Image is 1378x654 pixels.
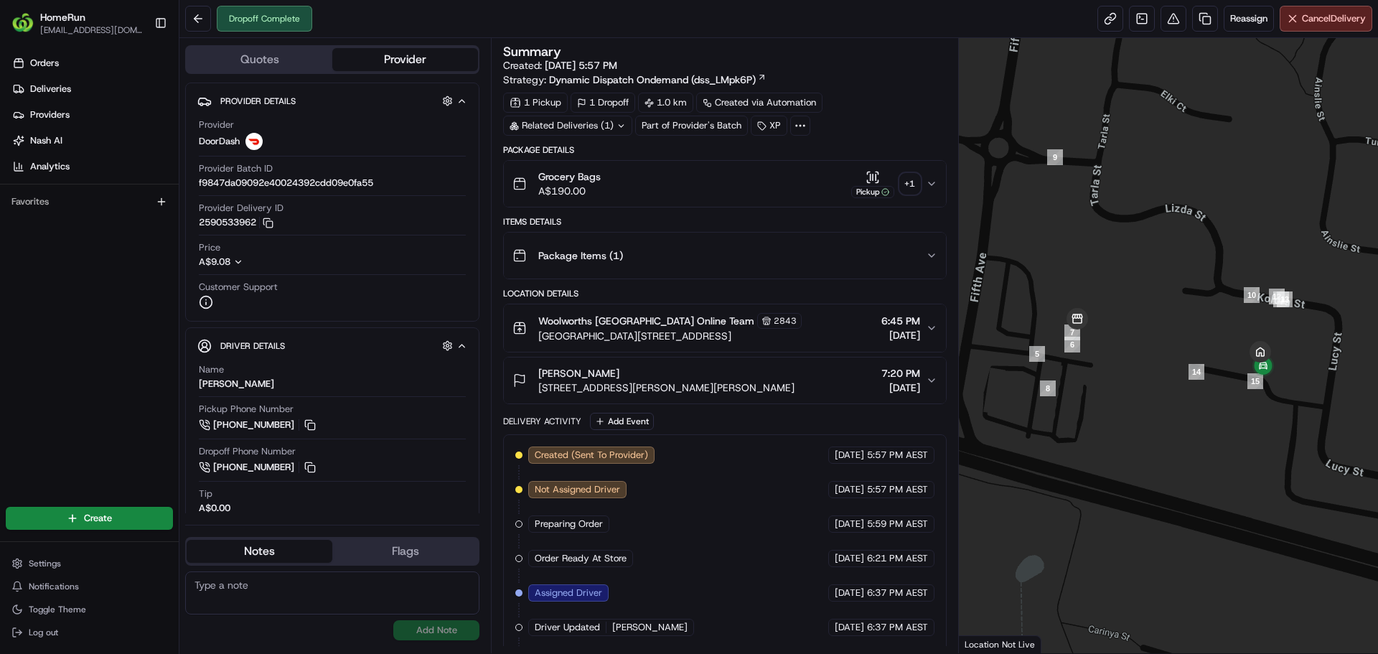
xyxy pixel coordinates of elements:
span: [GEOGRAPHIC_DATA][STREET_ADDRESS] [538,329,802,343]
div: Items Details [503,216,946,228]
span: Order Ready At Store [535,552,627,565]
a: Dynamic Dispatch Ondemand (dss_LMpk6P) [549,73,767,87]
div: Favorites [6,190,173,213]
div: 8 [1034,375,1061,402]
button: Add Event [590,413,654,430]
button: Log out [6,622,173,643]
a: [PHONE_NUMBER] [199,417,318,433]
span: Provider [199,118,234,131]
div: 15 [1242,368,1269,395]
button: Notes [187,540,332,563]
span: Provider Batch ID [199,162,273,175]
div: 13 [1271,286,1298,313]
button: [PERSON_NAME][STREET_ADDRESS][PERSON_NAME][PERSON_NAME]7:20 PM[DATE] [504,358,945,403]
span: 6:21 PM AEST [867,552,928,565]
span: Notifications [29,581,79,592]
button: Settings [6,553,173,574]
button: HomeRunHomeRun[EMAIL_ADDRESS][DOMAIN_NAME] [6,6,149,40]
button: CancelDelivery [1280,6,1372,32]
a: Nash AI [6,129,179,152]
span: Cancel Delivery [1302,12,1366,25]
button: Notifications [6,576,173,597]
div: + 1 [900,174,920,194]
span: A$190.00 [538,184,601,198]
button: Reassign [1224,6,1274,32]
span: Package Items ( 1 ) [538,248,623,263]
span: HomeRun [40,10,85,24]
span: Reassign [1230,12,1267,25]
span: Orders [30,57,59,70]
button: Driver Details [197,334,467,358]
span: 7:20 PM [881,366,920,380]
span: 6:37 PM AEST [867,587,928,599]
span: A$9.08 [199,256,230,268]
button: 2590533962 [199,216,273,229]
span: Providers [30,108,70,121]
div: 7 [1059,319,1086,346]
button: Package Items (1) [504,233,945,279]
span: [EMAIL_ADDRESS][DOMAIN_NAME] [40,24,143,36]
button: Grocery BagsA$190.00Pickup+1 [504,161,945,207]
span: Log out [29,627,58,638]
button: Quotes [187,48,332,71]
span: Analytics [30,160,70,173]
span: Toggle Theme [29,604,86,615]
span: [DATE] [881,380,920,395]
h3: Summary [503,45,561,58]
button: Toggle Theme [6,599,173,620]
div: 11 [1267,286,1295,313]
span: Customer Support [199,281,278,294]
span: [PHONE_NUMBER] [213,419,294,431]
span: [PERSON_NAME] [538,366,619,380]
img: doordash_logo_v2.png [245,133,263,150]
span: [DATE] [835,552,864,565]
button: Provider [332,48,478,71]
div: Location Details [503,288,946,299]
a: Analytics [6,155,179,178]
button: A$9.08 [199,256,325,268]
span: Dynamic Dispatch Ondemand (dss_LMpk6P) [549,73,756,87]
span: [PHONE_NUMBER] [213,461,294,474]
span: 5:57 PM AEST [867,449,928,462]
div: 10 [1238,281,1265,309]
img: HomeRun [11,11,34,34]
span: Dropoff Phone Number [199,445,296,458]
div: Delivery Activity [503,416,581,427]
span: 6:45 PM [881,314,920,328]
div: 6 [1059,331,1086,358]
span: [DATE] 5:57 PM [545,59,617,72]
div: 12 [1263,283,1290,310]
span: [DATE] [835,518,864,531]
span: [STREET_ADDRESS][PERSON_NAME][PERSON_NAME] [538,380,795,395]
span: [DATE] [835,483,864,496]
a: Created via Automation [696,93,822,113]
span: Create [84,512,112,525]
span: Settings [29,558,61,569]
span: Grocery Bags [538,169,601,184]
span: Provider Delivery ID [199,202,283,215]
div: XP [751,116,787,136]
span: Assigned Driver [535,587,602,599]
a: Providers [6,103,179,126]
span: 6:37 PM AEST [867,621,928,634]
div: 1 Pickup [503,93,568,113]
span: Tip [199,487,212,500]
span: Created: [503,58,617,73]
span: 5:59 PM AEST [867,518,928,531]
span: Preparing Order [535,518,603,531]
div: 14 [1183,358,1210,386]
div: Pickup [851,186,894,198]
span: Not Assigned Driver [535,483,620,496]
span: Pickup Phone Number [199,403,294,416]
span: [DATE] [835,587,864,599]
div: Location Not Live [959,635,1041,653]
span: Pylon [143,79,174,90]
a: [PHONE_NUMBER] [199,459,318,475]
a: Deliveries [6,78,179,101]
span: Deliveries [30,83,71,95]
span: 5:57 PM AEST [867,483,928,496]
div: 9 [1041,144,1069,171]
span: Driver Updated [535,621,600,634]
